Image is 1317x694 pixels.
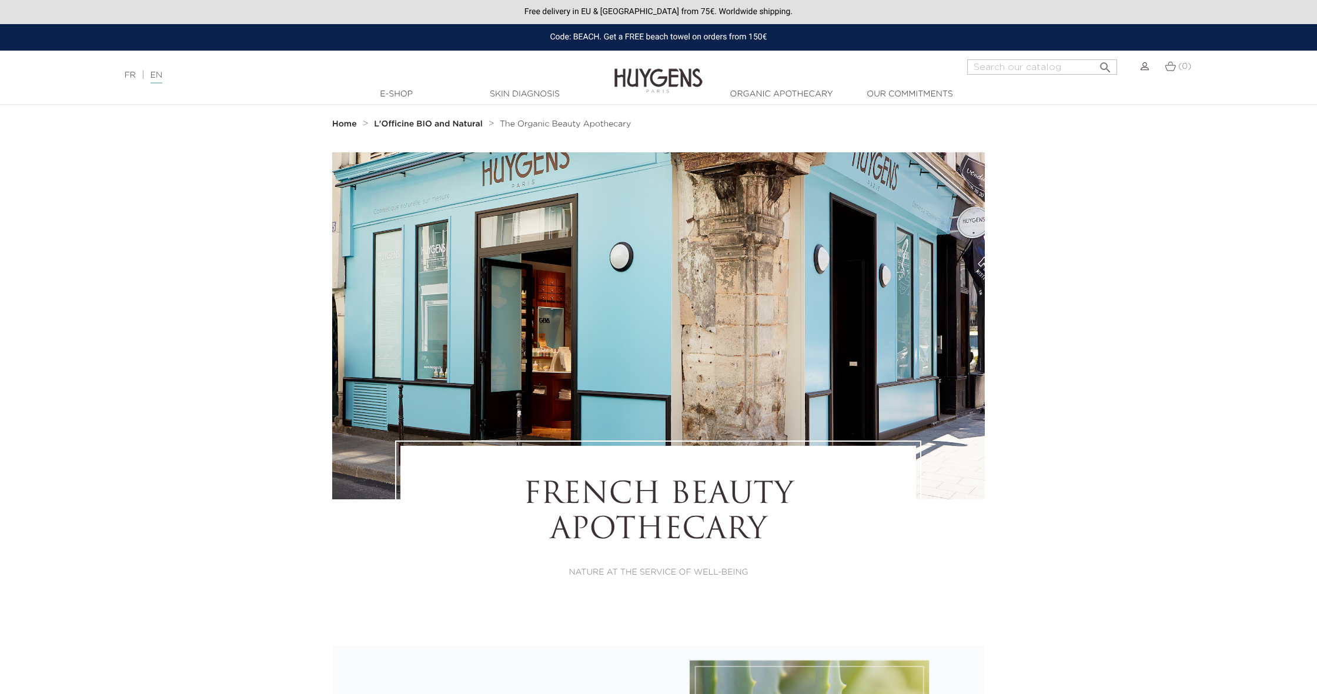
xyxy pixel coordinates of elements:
[1178,62,1191,71] span: (0)
[433,566,884,579] p: NATURE AT THE SERVICE OF WELL-BEING
[500,120,631,128] span: The Organic Beauty Apothecary
[337,88,455,101] a: E-Shop
[119,68,540,82] div: |
[151,71,162,84] a: EN
[1095,56,1116,72] button: 
[332,119,359,129] a: Home
[466,88,583,101] a: Skin Diagnosis
[1098,57,1112,71] i: 
[332,120,357,128] strong: Home
[851,88,968,101] a: Our commitments
[723,88,840,101] a: Organic Apothecary
[433,478,884,549] h1: FRENCH BEAUTY APOTHECARY
[374,120,483,128] strong: L'Officine BIO and Natural
[125,71,136,79] a: FR
[500,119,631,129] a: The Organic Beauty Apothecary
[967,59,1117,75] input: Search
[614,49,703,95] img: Huygens
[374,119,485,129] a: L'Officine BIO and Natural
